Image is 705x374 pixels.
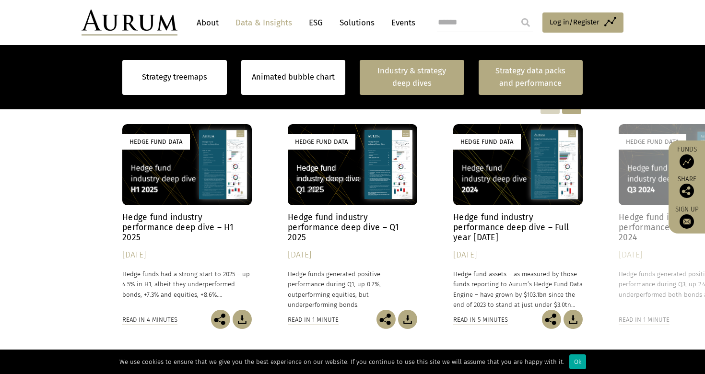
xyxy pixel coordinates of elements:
[680,154,694,169] img: Access Funds
[680,214,694,229] img: Sign up to our newsletter
[542,12,623,33] a: Log in/Register
[619,315,670,325] div: Read in 1 minute
[673,176,700,198] div: Share
[516,13,535,32] input: Submit
[542,310,561,329] img: Share this post
[211,310,230,329] img: Share this post
[231,14,297,32] a: Data & Insights
[288,248,417,262] div: [DATE]
[453,134,521,150] div: Hedge Fund Data
[453,315,508,325] div: Read in 5 minutes
[680,184,694,198] img: Share this post
[619,134,686,150] div: Hedge Fund Data
[360,60,464,95] a: Industry & strategy deep dives
[82,10,177,35] img: Aurum
[398,310,417,329] img: Download Article
[122,269,252,299] p: Hedge funds had a strong start to 2025 – up 4.5% in H1, albeit they underperformed bonds, +7.3% a...
[564,310,583,329] img: Download Article
[122,124,252,310] a: Hedge Fund Data Hedge fund industry performance deep dive – H1 2025 [DATE] Hedge funds had a stro...
[233,310,252,329] img: Download Article
[252,71,335,83] a: Animated bubble chart
[453,212,583,243] h4: Hedge fund industry performance deep dive – Full year [DATE]
[122,248,252,262] div: [DATE]
[550,16,599,28] span: Log in/Register
[142,71,207,83] a: Strategy treemaps
[288,269,417,310] p: Hedge funds generated positive performance during Q1, up 0.7%, outperforming equities, but underp...
[673,205,700,229] a: Sign up
[122,212,252,243] h4: Hedge fund industry performance deep dive – H1 2025
[453,248,583,262] div: [DATE]
[453,124,583,310] a: Hedge Fund Data Hedge fund industry performance deep dive – Full year [DATE] [DATE] Hedge fund as...
[122,134,190,150] div: Hedge Fund Data
[192,14,223,32] a: About
[288,315,339,325] div: Read in 1 minute
[304,14,328,32] a: ESG
[569,354,586,369] div: Ok
[122,315,177,325] div: Read in 4 minutes
[387,14,415,32] a: Events
[673,145,700,169] a: Funds
[479,60,583,95] a: Strategy data packs and performance
[288,134,355,150] div: Hedge Fund Data
[288,124,417,310] a: Hedge Fund Data Hedge fund industry performance deep dive – Q1 2025 [DATE] Hedge funds generated ...
[288,212,417,243] h4: Hedge fund industry performance deep dive – Q1 2025
[453,269,583,310] p: Hedge fund assets – as measured by those funds reporting to Aurum’s Hedge Fund Data Engine – have...
[376,310,396,329] img: Share this post
[335,14,379,32] a: Solutions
